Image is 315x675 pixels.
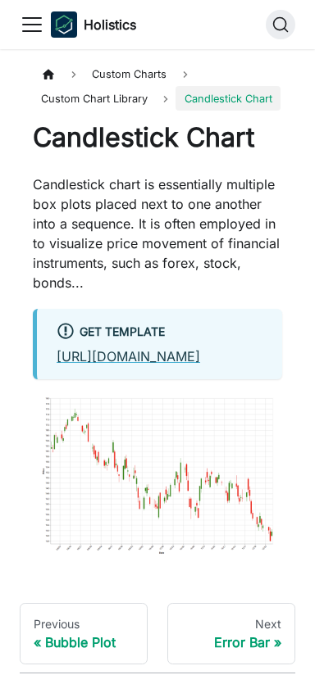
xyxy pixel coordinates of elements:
[266,10,295,39] button: Search (Ctrl+K)
[57,322,262,343] div: Get Template
[20,603,148,665] a: PreviousBubble Plot
[20,12,44,37] button: Toggle navigation bar
[176,86,280,110] span: Candlestick Chart
[181,617,281,632] div: Next
[34,617,134,632] div: Previous
[33,62,64,86] a: Home page
[57,348,200,365] a: [URL][DOMAIN_NAME]
[33,62,282,111] nav: Breadcrumbs
[181,634,281,650] div: Error Bar
[167,603,295,665] a: NextError Bar
[33,174,282,292] p: Candlestick chart is essentially multiple box plots placed next to one another into a sequence. I...
[51,11,77,38] img: Holistics
[84,62,175,86] span: Custom Charts
[33,121,282,154] h1: Candlestick Chart
[84,15,136,34] b: Holistics
[34,634,134,650] div: Bubble Plot
[33,392,282,559] img: reporting-custom-chart/candlestick
[33,86,156,110] a: Custom Chart Library
[41,93,148,105] span: Custom Chart Library
[20,603,295,665] nav: Docs pages
[51,11,136,38] a: HolisticsHolistics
